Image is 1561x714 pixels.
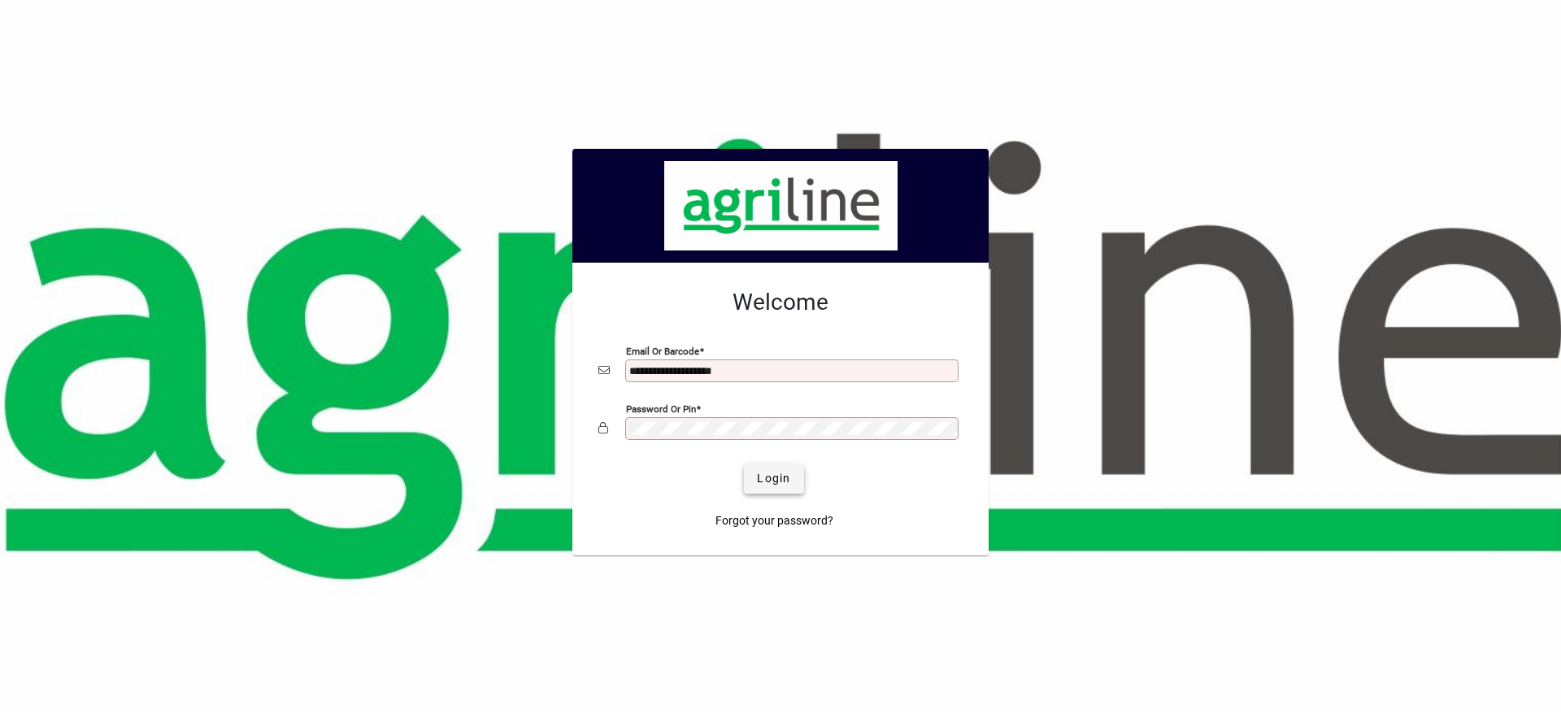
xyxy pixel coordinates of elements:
mat-label: Password or Pin [626,403,696,414]
a: Forgot your password? [709,507,840,536]
h2: Welcome [598,289,963,316]
mat-label: Email or Barcode [626,345,699,356]
span: Login [757,470,790,487]
span: Forgot your password? [715,512,833,529]
button: Login [744,464,803,494]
